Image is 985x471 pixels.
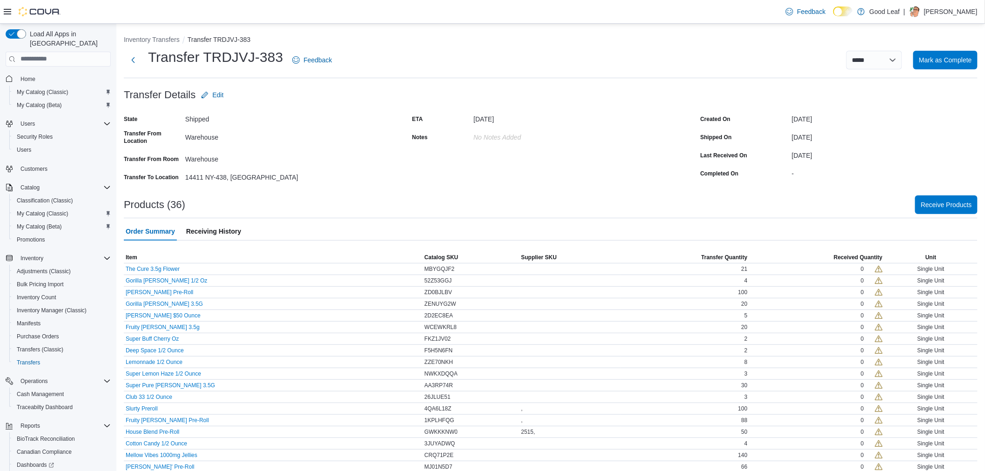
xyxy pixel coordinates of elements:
[749,252,884,263] button: Received Quantity
[861,289,864,296] div: 0
[17,294,56,301] span: Inventory Count
[742,382,748,389] span: 30
[904,6,905,17] p: |
[185,112,310,123] div: Shipped
[701,170,739,177] label: Completed On
[17,404,73,411] span: Traceabilty Dashboard
[9,343,115,356] button: Transfers (Classic)
[13,318,111,329] span: Manifests
[742,417,748,424] span: 88
[17,376,52,387] button: Operations
[148,48,283,67] h1: Transfer TRDJVJ-383
[13,402,76,413] a: Traceabilty Dashboard
[17,146,31,154] span: Users
[13,459,111,471] span: Dashboards
[744,358,748,366] span: 8
[9,130,115,143] button: Security Roles
[884,357,978,368] div: Single Unit
[13,292,60,303] a: Inventory Count
[13,459,58,471] a: Dashboards
[861,370,864,377] div: 0
[861,440,864,447] div: 0
[13,221,66,232] a: My Catalog (Beta)
[9,194,115,207] button: Classification (Classic)
[126,324,200,330] button: Fruity [PERSON_NAME] 3.5g
[126,452,197,458] button: Mellow Vibes 1000mg Jellies
[126,464,195,470] button: [PERSON_NAME]' Pre-Roll
[17,182,43,193] button: Catalog
[13,266,74,277] a: Adjustments (Classic)
[17,73,111,85] span: Home
[126,301,203,307] button: Gorilla [PERSON_NAME] 3.5G
[834,254,883,261] span: Received Quantity
[738,451,748,459] span: 140
[742,300,748,308] span: 20
[884,380,978,391] div: Single Unit
[13,357,44,368] a: Transfers
[782,2,829,21] a: Feedback
[884,287,978,298] div: Single Unit
[738,289,748,296] span: 100
[744,277,748,284] span: 4
[9,265,115,278] button: Adjustments (Classic)
[126,405,158,412] button: Slurty Preroll
[425,335,451,343] span: FKZ1JV02
[925,254,936,261] span: Unit
[9,356,115,369] button: Transfers
[126,359,182,365] button: Lemonnade 1/2 Ounce
[13,331,111,342] span: Purchase Orders
[884,391,978,403] div: Single Unit
[742,463,748,471] span: 66
[9,99,115,112] button: My Catalog (Beta)
[17,118,111,129] span: Users
[425,440,455,447] span: 3JUYADWQ
[126,312,201,319] button: [PERSON_NAME] $50 Ounce
[13,100,66,111] a: My Catalog (Beta)
[412,115,423,123] label: ETA
[742,323,748,331] span: 20
[884,275,978,286] div: Single Unit
[9,401,115,414] button: Traceabilty Dashboard
[9,86,115,99] button: My Catalog (Classic)
[185,170,310,181] div: 14411 NY-438, [GEOGRAPHIC_DATA]
[744,440,748,447] span: 4
[126,254,137,261] span: Item
[13,87,111,98] span: My Catalog (Classic)
[833,7,853,16] input: Dark Mode
[126,417,209,424] button: Fruity [PERSON_NAME] Pre-Roll
[861,265,864,273] div: 0
[126,347,184,354] button: Deep Space 1/2 Ounce
[20,75,35,83] span: Home
[861,417,864,424] div: 0
[13,234,111,245] span: Promotions
[425,393,451,401] span: 26JLUE51
[124,35,978,46] nav: An example of EuiBreadcrumbs
[13,344,67,355] a: Transfers (Classic)
[913,51,978,69] button: Mark as Complete
[425,417,454,424] span: 1KPLHFQG
[17,281,64,288] span: Bulk Pricing Import
[17,210,68,217] span: My Catalog (Classic)
[884,252,978,263] button: Unit
[915,195,978,214] button: Receive Products
[792,112,978,123] div: [DATE]
[9,330,115,343] button: Purchase Orders
[521,417,523,424] span: ,
[17,236,45,243] span: Promotions
[884,263,978,275] div: Single Unit
[126,382,215,389] button: Super Pure [PERSON_NAME] 3.5G
[9,291,115,304] button: Inventory Count
[423,252,519,263] button: Catalog SKU
[861,358,864,366] div: 0
[425,347,453,354] span: F5H5N6FN
[797,7,825,16] span: Feedback
[13,446,75,458] a: Canadian Compliance
[212,90,223,100] span: Edit
[9,304,115,317] button: Inventory Manager (Classic)
[13,389,67,400] a: Cash Management
[884,415,978,426] div: Single Unit
[473,112,598,123] div: [DATE]
[861,382,864,389] div: 0
[861,277,864,284] div: 0
[425,382,453,389] span: AA3RP74R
